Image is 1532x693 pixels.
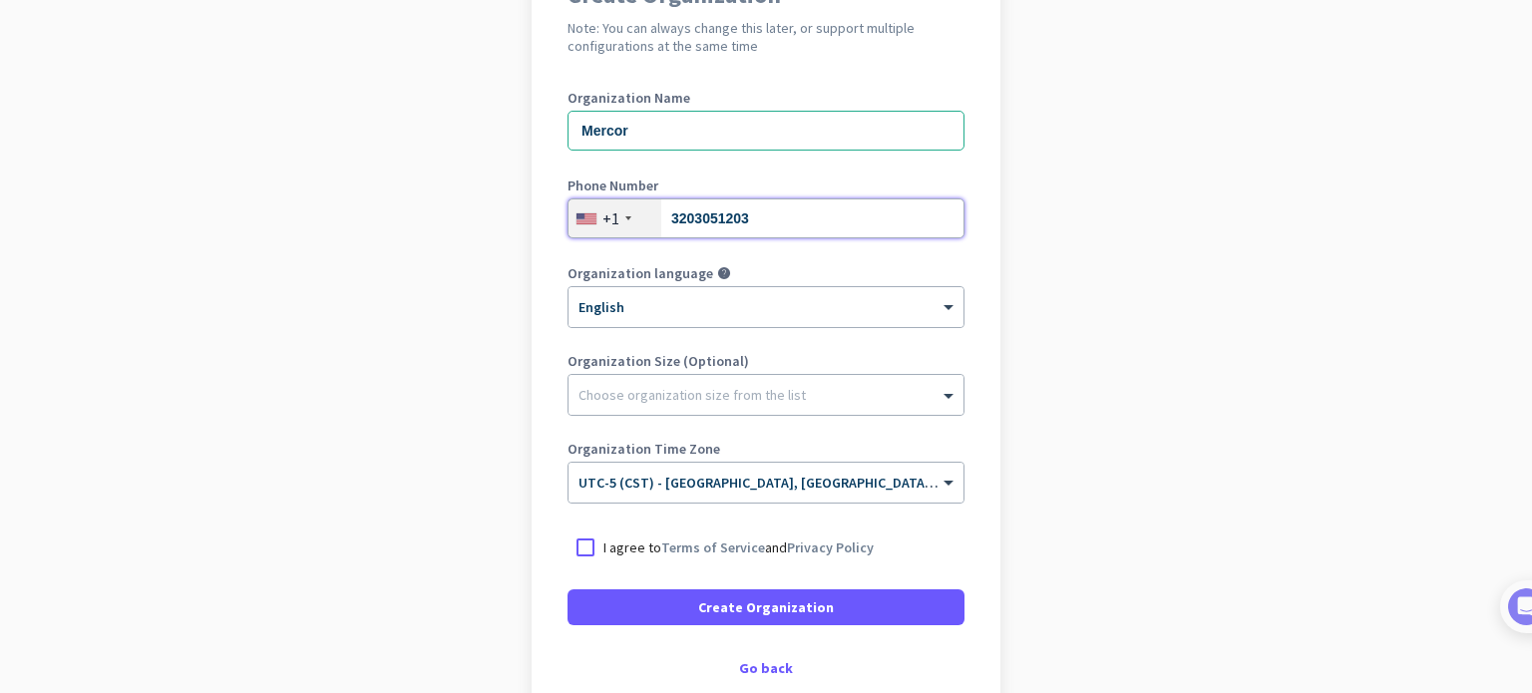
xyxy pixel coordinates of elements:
label: Organization Time Zone [568,442,964,456]
a: Privacy Policy [787,538,874,556]
label: Phone Number [568,178,964,192]
span: Create Organization [698,597,834,617]
label: Organization Size (Optional) [568,354,964,368]
input: 201-555-0123 [568,198,964,238]
div: Go back [568,661,964,675]
label: Organization language [568,266,713,280]
h2: Note: You can always change this later, or support multiple configurations at the same time [568,19,964,55]
label: Organization Name [568,91,964,105]
a: Terms of Service [661,538,765,556]
i: help [717,266,731,280]
div: +1 [602,208,619,228]
input: What is the name of your organization? [568,111,964,151]
button: Create Organization [568,589,964,625]
p: I agree to and [603,537,874,557]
